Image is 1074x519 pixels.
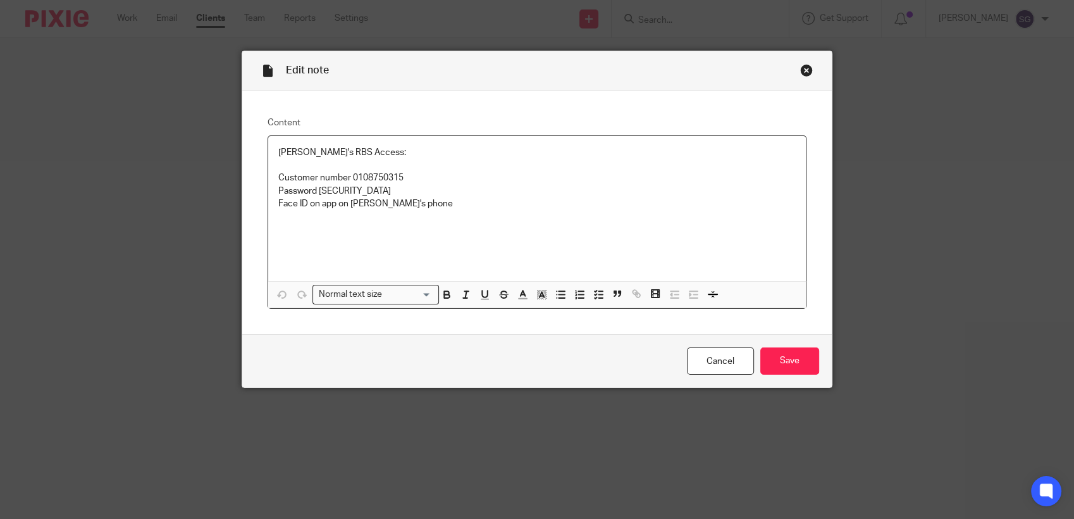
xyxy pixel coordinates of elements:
[386,288,431,301] input: Search for option
[800,64,813,77] div: Close this dialog window
[316,288,385,301] span: Normal text size
[312,285,439,304] div: Search for option
[278,185,796,197] p: Password [SECURITY_DATA]
[268,116,806,129] label: Content
[278,172,796,184] p: Customer number 0108750315
[278,146,796,159] p: [PERSON_NAME]'s RBS Access:
[760,347,819,375] input: Save
[286,65,329,75] span: Edit note
[687,347,754,375] a: Cancel
[278,197,796,210] p: Face ID on app on [PERSON_NAME]'s phone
